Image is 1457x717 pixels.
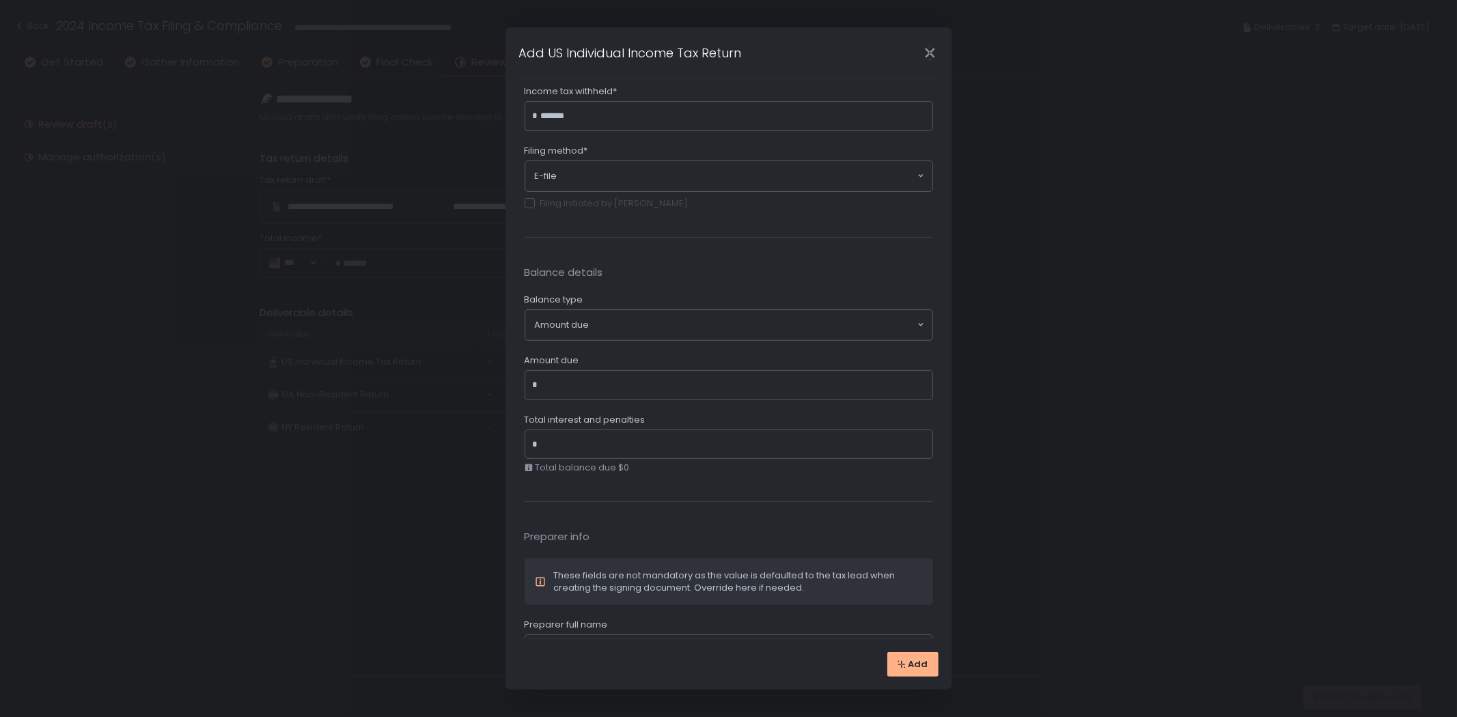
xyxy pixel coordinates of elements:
[908,658,928,671] span: Add
[525,529,933,545] span: Preparer info
[525,265,933,281] span: Balance details
[519,44,742,62] h1: Add US Individual Income Tax Return
[908,45,952,61] div: Close
[525,161,932,191] div: Search for option
[535,170,557,182] span: E-file
[887,652,939,677] button: Add
[525,85,618,98] span: Income tax withheld*
[525,619,608,631] span: Preparer full name
[525,310,932,340] div: Search for option
[525,414,646,426] span: Total interest and penalties
[525,145,588,157] span: Filing method*
[589,318,916,332] input: Search for option
[525,354,579,367] span: Amount due
[554,570,923,594] div: These fields are not mandatory as the value is defaulted to the tax lead when creating the signin...
[536,462,630,474] span: Total balance due $0
[535,319,589,331] span: Amount due
[557,169,916,183] input: Search for option
[525,294,583,306] span: Balance type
